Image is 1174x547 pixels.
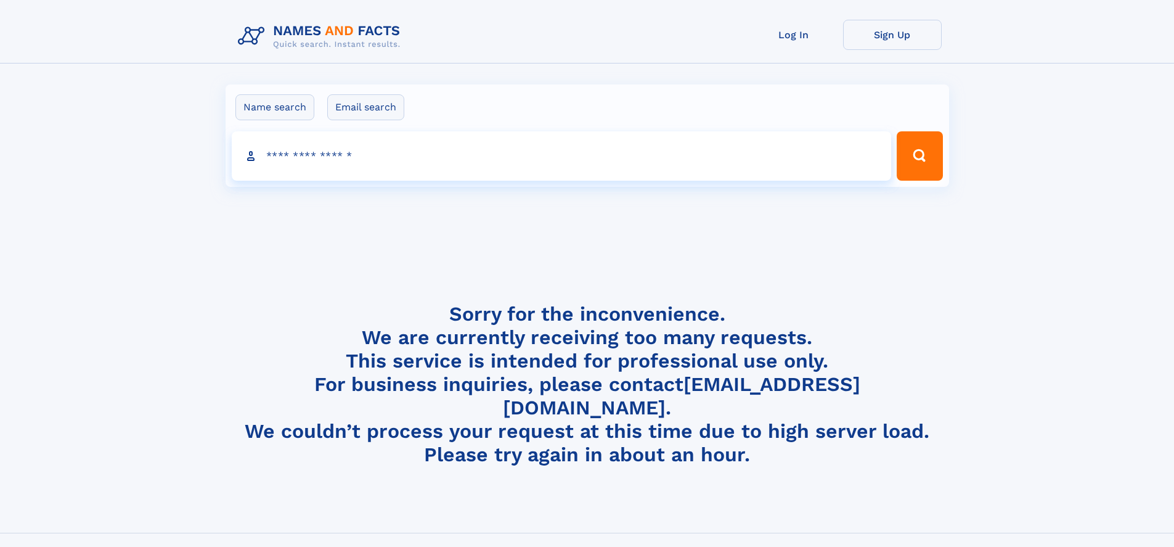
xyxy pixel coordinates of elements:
[232,131,892,181] input: search input
[233,302,942,467] h4: Sorry for the inconvenience. We are currently receiving too many requests. This service is intend...
[843,20,942,50] a: Sign Up
[233,20,410,53] img: Logo Names and Facts
[897,131,942,181] button: Search Button
[235,94,314,120] label: Name search
[327,94,404,120] label: Email search
[503,372,860,419] a: [EMAIL_ADDRESS][DOMAIN_NAME]
[744,20,843,50] a: Log In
